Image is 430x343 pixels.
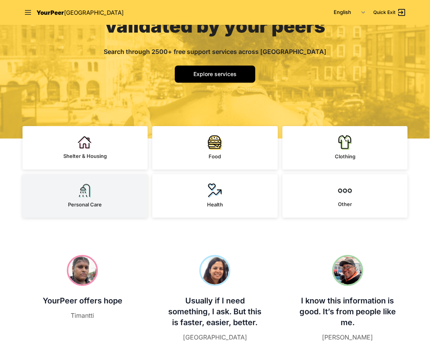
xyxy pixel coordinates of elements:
span: Personal Care [68,201,102,208]
a: Quick Exit [373,8,406,17]
a: Food [152,126,278,170]
a: Shelter & Housing [23,126,148,170]
span: Food [209,153,221,159]
span: Health [207,201,223,208]
a: Clothing [282,126,408,170]
span: Usually if I need something, I ask. But this is faster, easier, better. [168,296,261,327]
figcaption: [GEOGRAPHIC_DATA] [166,333,264,342]
span: Quick Exit [373,9,395,16]
span: Shelter & Housing [63,153,107,159]
a: YourPeer[GEOGRAPHIC_DATA] [37,8,124,17]
span: Other [338,201,352,207]
figcaption: Timantti [33,311,132,320]
a: Personal Care [23,174,148,218]
span: I know this information is good. It’s from people like me. [299,296,396,327]
span: Explore services [193,71,237,77]
span: YourPeer [37,9,64,16]
figcaption: [PERSON_NAME] [298,333,397,342]
span: [GEOGRAPHIC_DATA] [64,9,124,16]
a: Other [282,174,408,218]
a: Health [152,174,278,218]
span: YourPeer offers hope [43,296,122,305]
span: Search through 2500+ free support services across [GEOGRAPHIC_DATA] [104,48,326,55]
a: Explore services [175,66,255,83]
span: Clothing [335,153,355,159]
